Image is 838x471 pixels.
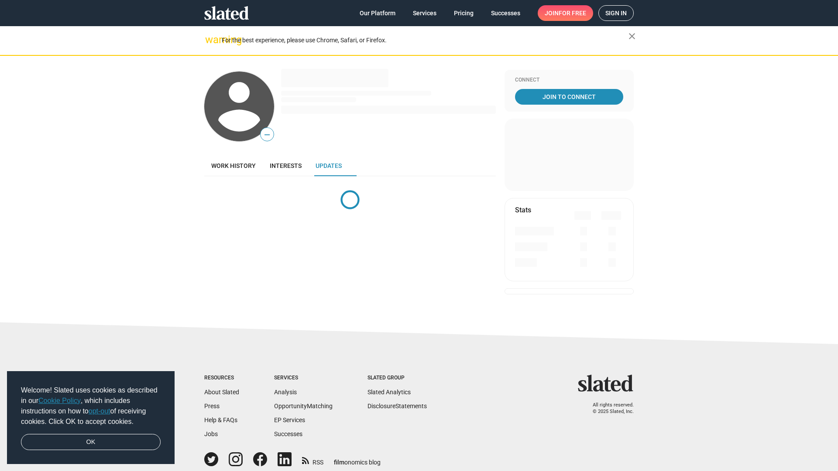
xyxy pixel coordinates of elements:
a: Help & FAQs [204,416,237,423]
a: OpportunityMatching [274,403,333,410]
a: Services [406,5,443,21]
span: Successes [491,5,520,21]
a: Joinfor free [538,5,593,21]
a: opt-out [89,407,110,415]
a: Updates [309,155,349,176]
a: Our Platform [353,5,402,21]
a: Successes [274,430,302,437]
div: For the best experience, please use Chrome, Safari, or Firefox. [222,34,628,46]
a: DisclosureStatements [367,403,427,410]
a: Pricing [447,5,481,21]
a: About Slated [204,389,239,396]
a: Sign in [598,5,634,21]
a: dismiss cookie message [21,434,161,451]
span: Join [545,5,586,21]
mat-icon: warning [205,34,216,45]
a: EP Services [274,416,305,423]
span: Interests [270,162,302,169]
div: cookieconsent [7,371,175,464]
div: Services [274,375,333,382]
span: Pricing [454,5,474,21]
mat-card-title: Stats [515,205,531,215]
a: Interests [263,155,309,176]
span: for free [559,5,586,21]
div: Connect [515,77,623,84]
span: Welcome! Slated uses cookies as described in our , which includes instructions on how to of recei... [21,385,161,427]
p: All rights reserved. © 2025 Slated, Inc. [584,402,634,415]
a: Analysis [274,389,297,396]
span: Our Platform [360,5,395,21]
div: Slated Group [367,375,427,382]
span: Sign in [605,6,627,20]
a: Cookie Policy [38,397,81,404]
span: Updates [316,162,342,169]
a: Work history [204,155,263,176]
a: Jobs [204,430,218,437]
mat-icon: close [627,31,637,41]
span: Join To Connect [517,89,622,105]
a: Successes [484,5,527,21]
a: RSS [302,453,323,467]
span: — [261,129,274,140]
span: film [334,459,344,466]
a: Join To Connect [515,89,623,105]
a: Press [204,403,220,410]
span: Services [413,5,436,21]
a: filmonomics blog [334,451,381,467]
span: Work history [211,162,256,169]
div: Resources [204,375,239,382]
a: Slated Analytics [367,389,411,396]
